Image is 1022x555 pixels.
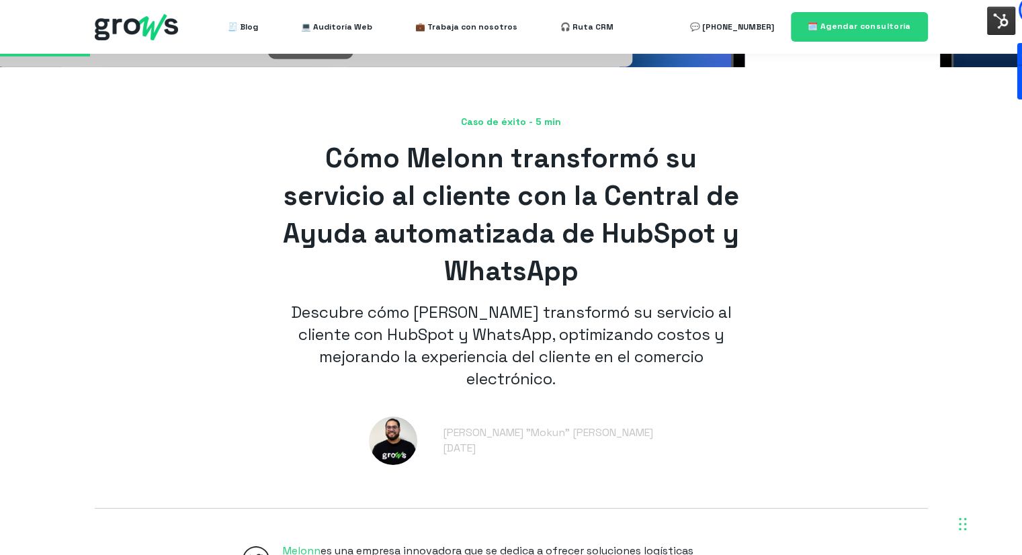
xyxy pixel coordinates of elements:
[443,441,653,456] div: [DATE]
[443,425,653,439] a: [PERSON_NAME] "Mokun" [PERSON_NAME]
[95,14,178,40] img: grows - hubspot
[955,490,1022,555] div: Widget de chat
[560,13,613,40] a: 🎧 Ruta CRM
[690,13,774,40] a: 💬 [PHONE_NUMBER]
[95,116,928,129] span: Caso de éxito - 5 min
[301,13,372,40] a: 💻 Auditoría Web
[283,301,740,390] p: Descubre cómo [PERSON_NAME] transformó su servicio al cliente con HubSpot y WhatsApp, optimizando...
[987,7,1015,35] img: Interruptor del menú de herramientas de HubSpot
[955,490,1022,555] iframe: Chat Widget
[808,21,911,32] span: 🗓️ Agendar consultoría
[791,12,928,41] a: 🗓️ Agendar consultoría
[283,141,739,288] span: Cómo Melonn transformó su servicio al cliente con la Central de Ayuda automatizada de HubSpot y W...
[959,504,967,544] div: Arrastrar
[415,13,517,40] a: 💼 Trabaja con nosotros
[228,13,258,40] a: 🧾 Blog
